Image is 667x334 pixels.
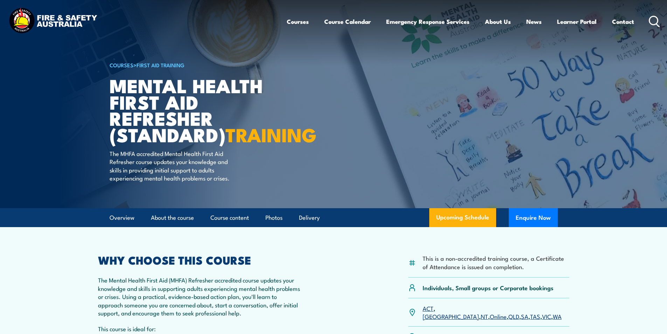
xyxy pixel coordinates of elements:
[423,254,569,271] li: This is a non-accredited training course, a Certificate of Attendance is issued on completion.
[98,325,303,333] p: This course is ideal for:
[542,312,551,320] a: VIC
[225,120,317,149] strong: TRAINING
[299,209,320,227] a: Delivery
[423,304,569,321] p: , , , , , , , ,
[324,12,371,31] a: Course Calendar
[265,209,283,227] a: Photos
[137,61,185,69] a: First Aid Training
[110,209,134,227] a: Overview
[287,12,309,31] a: Courses
[521,312,528,320] a: SA
[490,312,507,320] a: Online
[423,284,554,292] p: Individuals, Small groups or Corporate bookings
[429,208,496,227] a: Upcoming Schedule
[210,209,249,227] a: Course content
[553,312,562,320] a: WA
[509,208,558,227] button: Enquire Now
[530,312,540,320] a: TAS
[110,77,283,143] h1: Mental Health First Aid Refresher (Standard)
[526,12,542,31] a: News
[110,61,133,69] a: COURSES
[98,255,303,265] h2: WHY CHOOSE THIS COURSE
[423,304,433,312] a: ACT
[110,61,283,69] h6: >
[612,12,634,31] a: Contact
[481,312,488,320] a: NT
[151,209,194,227] a: About the course
[423,312,479,320] a: [GEOGRAPHIC_DATA]
[110,149,237,182] p: The MHFA accredited Mental Health First Aid Refresher course updates your knowledge and skills in...
[485,12,511,31] a: About Us
[508,312,519,320] a: QLD
[557,12,597,31] a: Learner Portal
[386,12,470,31] a: Emergency Response Services
[98,276,303,317] p: The Mental Health First Aid (MHFA) Refresher accredited course updates your knowledge and skills ...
